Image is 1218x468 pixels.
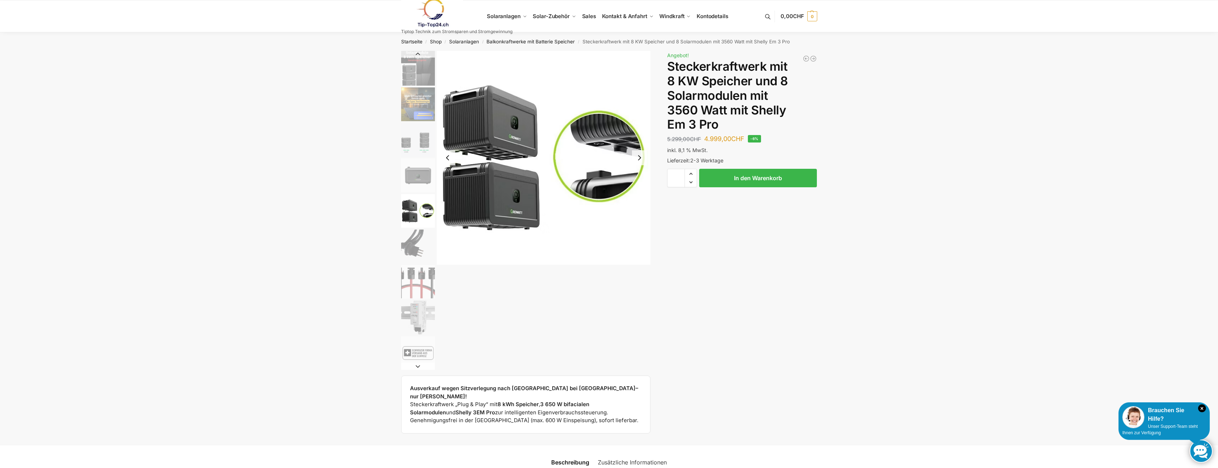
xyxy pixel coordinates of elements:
[579,0,599,32] a: Sales
[399,51,435,86] li: 1 / 9
[807,11,817,21] span: 0
[810,55,817,62] a: Steckerkraftwerk mit 8 KW Speicher und 8 Solarmodulen mit 3600 Watt
[401,39,422,44] a: Startseite
[602,13,647,20] span: Kontakt & Anfahrt
[399,193,435,228] li: 5 / 9
[388,32,830,51] nav: Breadcrumb
[399,228,435,264] li: 6 / 9
[667,52,689,58] span: Angebot!
[582,13,596,20] span: Sales
[731,135,744,142] span: CHF
[401,363,435,370] button: Next slide
[401,158,435,192] img: growatt-noah2000-lifepo4-batteriemodul-2048wh-speicher-fuer-balkonkraftwerk
[422,39,430,45] span: /
[685,169,697,178] span: Increase quantity
[442,39,449,45] span: /
[656,0,694,32] a: Windkraft
[748,135,761,142] span: -6%
[437,51,651,265] img: Noah_Growatt_2000
[401,301,435,334] img: shelly
[667,136,701,142] bdi: 5.299,00
[437,51,651,265] li: 5 / 9
[659,13,684,20] span: Windkraft
[401,50,435,58] button: Previous slide
[401,29,512,34] p: Tiptop Technik zum Stromsparen und Stromgewinnung
[575,39,582,45] span: /
[632,150,647,165] button: Next slide
[1122,406,1206,423] div: Brauchen Sie Hilfe?
[690,136,701,142] span: CHF
[430,39,442,44] a: Shop
[487,13,521,20] span: Solaranlagen
[399,86,435,122] li: 2 / 9
[697,13,728,20] span: Kontodetails
[1122,424,1198,435] span: Unser Support-Team steht Ihnen zur Verfügung
[399,300,435,335] li: 8 / 9
[781,6,817,27] a: 0,00CHF 0
[781,13,804,20] span: 0,00
[401,123,435,157] img: Growatt-NOAH-2000-flexible-erweiterung
[694,0,731,32] a: Kontodetails
[803,55,810,62] a: 900/600 mit 2,2 kWh Marstek Speicher
[699,169,817,187] button: In den Warenkorb
[410,385,638,400] strong: Ausverkauf wegen Sitzverlegung nach [GEOGRAPHIC_DATA] bei [GEOGRAPHIC_DATA]– nur [PERSON_NAME]!
[667,59,817,132] h1: Steckerkraftwerk mit 8 KW Speicher und 8 Solarmodulen mit 3560 Watt mit Shelly Em 3 Pro
[479,39,486,45] span: /
[666,192,818,211] iframe: Sicherer Rahmen für schnelle Bezahlvorgänge
[793,13,804,20] span: CHF
[533,13,570,20] span: Solar-Zubehör
[399,335,435,371] li: 9 / 9
[410,384,642,425] div: Steckerkraftwerk „Plug & Play“ mit , und zur intelligenten Eigenverbrauchssteuerung. Genehmigungs...
[685,178,697,187] span: Reduce quantity
[599,0,656,32] a: Kontakt & Anfahrt
[456,409,495,416] strong: Shelly 3EM Pro
[667,147,708,153] span: inkl. 8,1 % MwSt.
[667,169,685,187] input: Produktmenge
[401,51,435,86] img: 8kw-3600-watt-Collage.jpg
[401,87,435,121] img: solakon-balkonkraftwerk-890-800w-2-x-445wp-module-growatt-neo-800m-x-growatt-noah-2000-schuko-kab...
[399,157,435,193] li: 4 / 9
[399,122,435,157] li: 3 / 9
[401,265,435,299] img: Anschlusskabel_MC4
[440,150,455,165] button: Previous slide
[401,336,435,370] img: Maerz-2025-12_41_06-png
[401,194,435,228] img: Noah_Growatt_2000
[530,0,579,32] a: Solar-Zubehör
[704,135,744,142] bdi: 4.999,00
[690,157,723,163] span: 2-3 Werktage
[486,39,575,44] a: Balkonkraftwerke mit Batterie Speicher
[399,264,435,300] li: 7 / 9
[667,157,723,163] span: Lieferzeit:
[449,39,479,44] a: Solaranlagen
[401,230,435,263] img: Anschlusskabel-3meter_schweizer-stecker
[1122,406,1144,428] img: Customer service
[410,401,589,416] strong: 3 650 W bifacialen Solarmodulen
[1198,404,1206,412] i: Schließen
[498,401,539,408] strong: 8 kWh Speicher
